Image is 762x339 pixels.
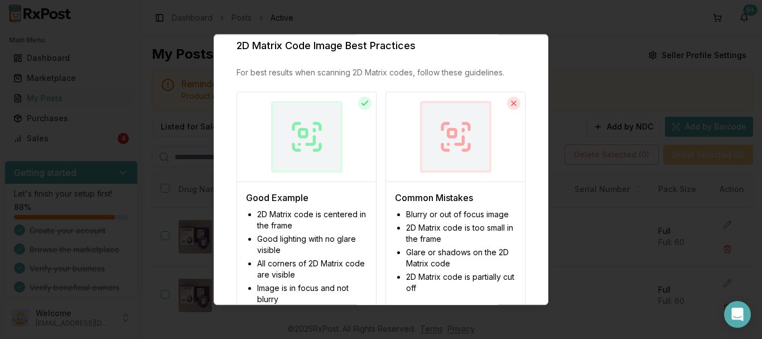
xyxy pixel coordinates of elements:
[406,247,516,269] li: Glare or shadows on the 2D Matrix code
[395,191,516,204] h4: Common Mistakes
[257,258,367,280] li: All corners of 2D Matrix code are visible
[246,191,367,204] h4: Good Example
[237,38,525,54] h3: 2D Matrix Code Image Best Practices
[406,222,516,245] li: 2D Matrix code is too small in the frame
[257,209,367,231] li: 2D Matrix code is centered in the frame
[237,67,525,78] p: For best results when scanning 2D Matrix codes, follow these guidelines.
[406,271,516,294] li: 2D Matrix code is partially cut off
[257,283,367,305] li: Image is in focus and not blurry
[406,209,516,220] li: Blurry or out of focus image
[257,233,367,256] li: Good lighting with no glare visible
